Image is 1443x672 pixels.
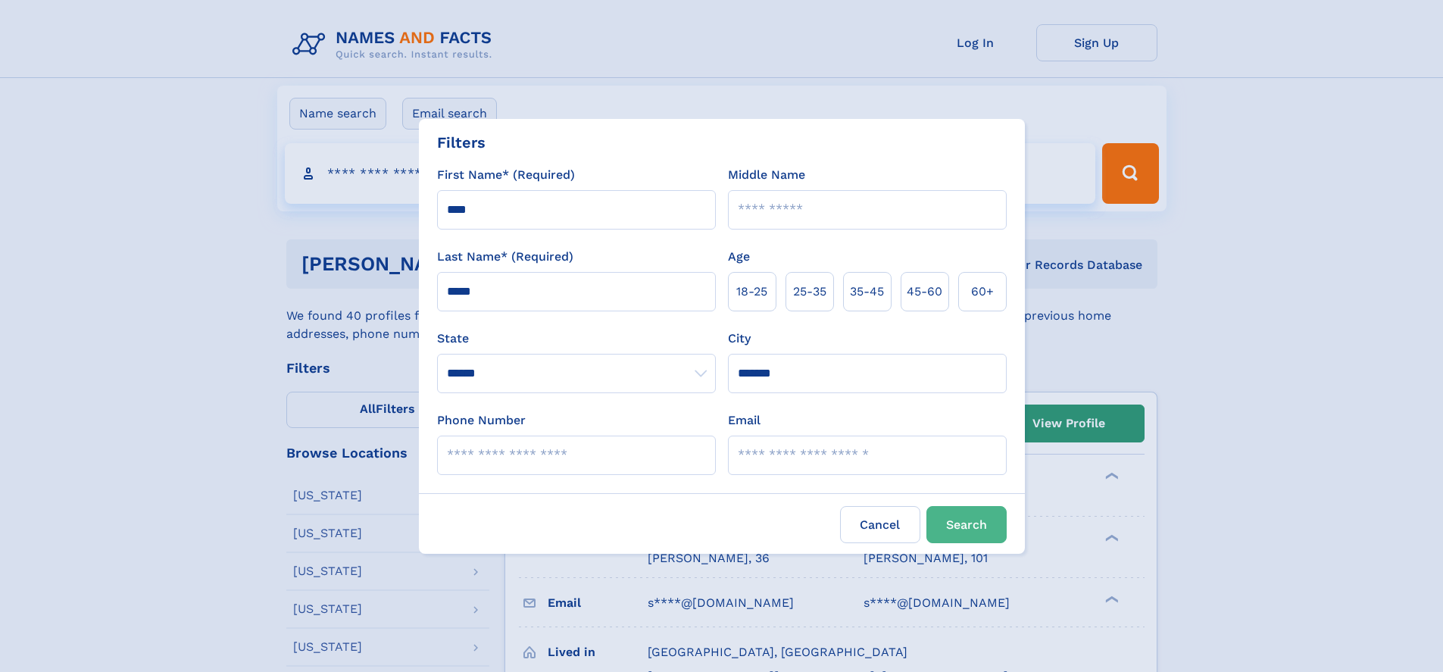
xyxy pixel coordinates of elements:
[437,411,526,430] label: Phone Number
[728,330,751,348] label: City
[437,166,575,184] label: First Name* (Required)
[926,506,1007,543] button: Search
[728,248,750,266] label: Age
[971,283,994,301] span: 60+
[907,283,942,301] span: 45‑60
[736,283,767,301] span: 18‑25
[728,411,761,430] label: Email
[793,283,826,301] span: 25‑35
[437,330,716,348] label: State
[437,131,486,154] div: Filters
[840,506,920,543] label: Cancel
[728,166,805,184] label: Middle Name
[850,283,884,301] span: 35‑45
[437,248,573,266] label: Last Name* (Required)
